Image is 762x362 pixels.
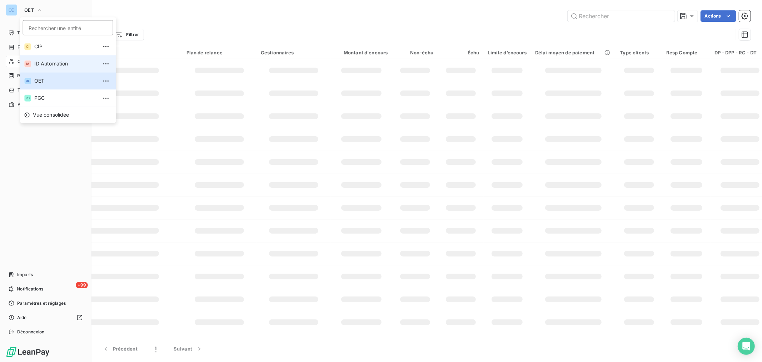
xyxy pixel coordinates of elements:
span: Tâches [18,87,33,93]
div: Limite d’encours [488,50,527,55]
div: CI [24,43,31,50]
button: Suivant [165,341,211,356]
div: Non-échu [397,50,434,55]
div: Échu [442,50,479,55]
span: Relances [17,73,36,79]
span: OET [34,77,98,84]
div: Délai moyen de paiement [535,50,612,55]
span: Clients [18,58,32,65]
span: 1 [155,345,156,352]
span: +99 [76,282,88,288]
span: Paramètres et réglages [17,300,66,307]
div: Resp Compte [666,50,706,55]
button: 1 [146,341,165,356]
div: Montant d'encours [335,50,388,55]
span: Tableau de bord [17,30,50,36]
div: Plan de relance [186,50,252,55]
div: OE [24,77,31,84]
div: Gestionnaires [261,50,327,55]
button: Filtrer [111,29,144,40]
div: OE [6,4,17,16]
button: Précédent [94,341,146,356]
span: Aide [17,314,27,321]
span: OET [24,7,34,13]
span: Paiements [18,101,39,108]
button: Actions [701,10,736,22]
span: CIP [34,43,98,50]
span: ID Automation [34,60,98,67]
div: PG [24,94,31,102]
span: Factures [18,44,36,50]
img: Logo LeanPay [6,346,50,358]
span: PGC [34,94,98,102]
input: placeholder [23,20,113,35]
div: Open Intercom Messenger [738,338,755,355]
div: Type clients [620,50,658,55]
input: Rechercher [568,10,675,22]
span: Notifications [17,286,43,292]
div: IA [24,60,31,67]
span: Déconnexion [17,329,45,335]
span: Vue consolidée [33,111,69,118]
span: Imports [17,271,33,278]
a: Aide [6,312,85,323]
